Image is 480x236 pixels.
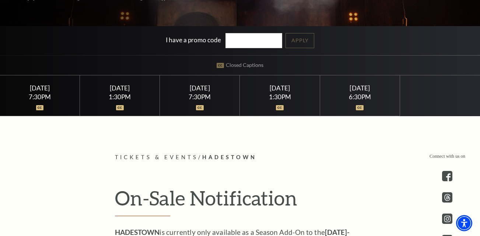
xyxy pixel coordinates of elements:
label: I have a promo code [166,36,221,44]
div: 1:30PM [249,94,311,100]
div: 7:30PM [169,94,231,100]
div: [DATE] [249,84,311,92]
h2: On-Sale Notification [115,186,365,216]
div: [DATE] [9,84,71,92]
span: Hadestown [202,154,257,160]
span: Tickets & Events [115,154,199,160]
div: [DATE] [329,84,391,92]
a: facebook - open in a new tab [442,171,452,181]
div: 1:30PM [89,94,151,100]
p: / [115,153,365,162]
div: 7:30PM [9,94,71,100]
div: Accessibility Menu [456,215,472,231]
div: 6:30PM [329,94,391,100]
div: [DATE] [169,84,231,92]
p: Connect with us on [430,153,465,160]
div: [DATE] [89,84,151,92]
a: threads.com - open in a new tab [442,192,452,203]
a: instagram - open in a new tab [442,214,452,224]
